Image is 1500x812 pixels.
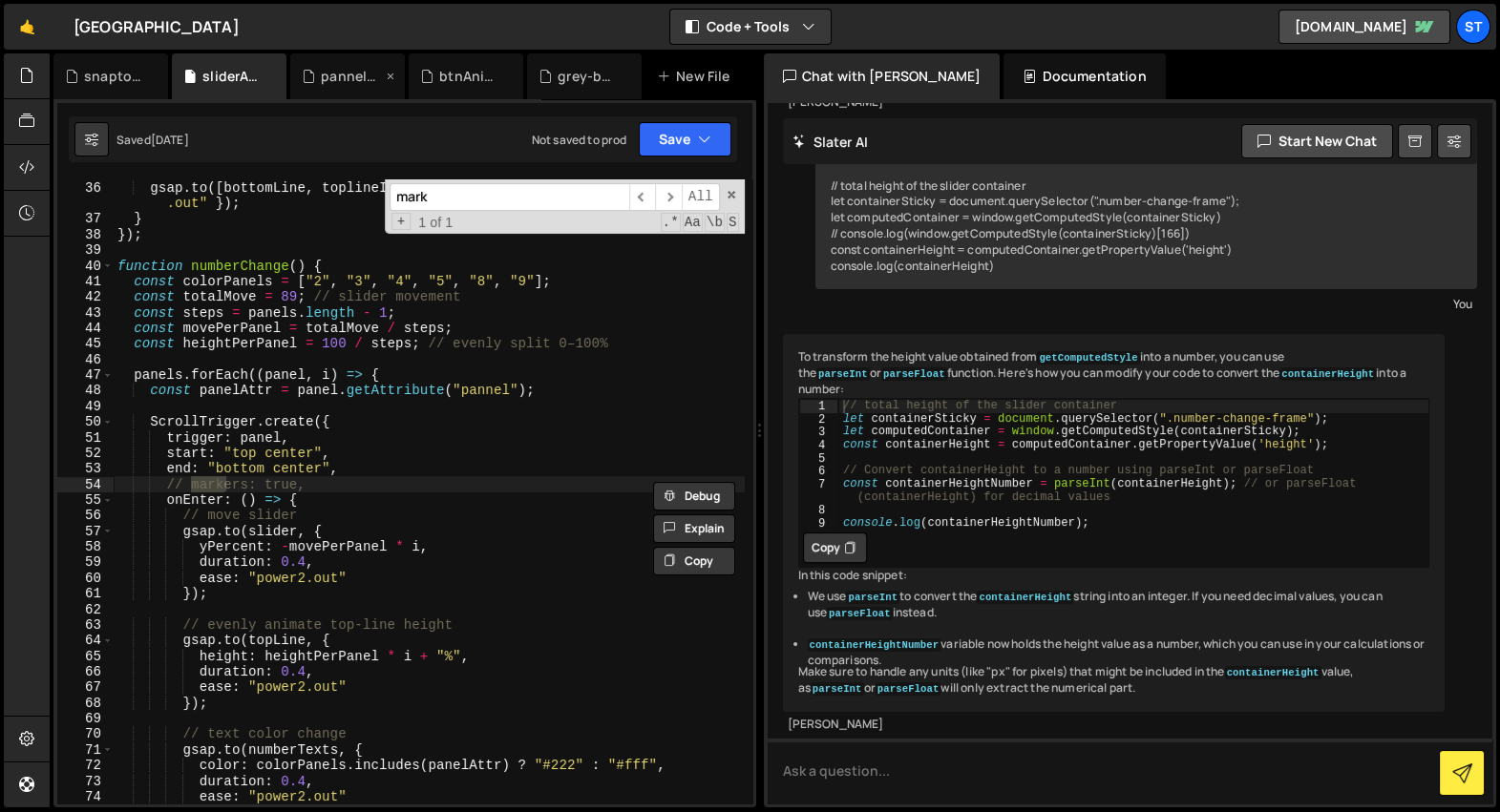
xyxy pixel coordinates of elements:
[788,94,1441,111] div: [PERSON_NAME]
[532,132,627,148] div: Not saved to prod
[57,758,114,773] div: 72
[57,289,114,304] div: 42
[439,67,500,86] div: btnAnimation.js
[800,465,837,478] div: 6
[57,430,114,446] div: 51
[655,183,682,211] span: ​
[57,774,114,789] div: 73
[57,352,114,367] div: 46
[84,67,145,86] div: snapto.js
[816,367,870,381] code: parseInt
[57,492,114,508] div: 55
[411,215,460,230] span: 1 of 1
[1278,10,1450,44] a: [DOMAIN_NAME]
[57,274,114,289] div: 41
[57,742,114,758] div: 71
[653,482,735,510] button: Debug
[764,53,1001,99] div: Chat with [PERSON_NAME]
[1279,367,1376,381] code: containerHeight
[803,532,867,563] button: Copy
[116,132,189,148] div: Saved
[1241,124,1393,158] button: Start new chat
[800,517,837,531] div: 9
[57,524,114,539] div: 57
[800,426,837,439] div: 3
[57,679,114,695] div: 67
[815,131,1478,289] div: how do i transform this into a number // total height of the slider container let containerSticky...
[1037,351,1139,364] code: getComputedStyle
[57,789,114,804] div: 74
[57,726,114,741] div: 70
[57,321,114,336] div: 44
[657,67,737,86] div: New File
[57,461,114,476] div: 53
[811,682,864,696] code: parseInt
[57,367,114,383] div: 47
[57,180,114,212] div: 36
[391,213,412,230] span: Toggle Replace mode
[808,636,1430,669] li: variable now holds the height value as a number, which you can use in your calculations or compar...
[639,122,731,156] button: Save
[57,259,114,274] div: 40
[151,132,189,148] div: [DATE]
[57,617,114,633] div: 63
[321,67,382,86] div: pannelAnimation.js
[57,508,114,523] div: 56
[808,589,1430,621] li: We use to convert the string into an integer. If you need decimal values, you can use instead.
[1225,666,1321,679] code: containerHeight
[1004,53,1165,99] div: Documentation
[705,213,725,232] span: Whole Word Search
[670,10,831,44] button: Code + Tools
[629,183,656,211] span: ​
[57,586,114,601] div: 61
[57,305,114,321] div: 43
[202,67,264,86] div: sliderAnimation.js
[57,696,114,711] div: 68
[57,664,114,679] div: 66
[57,446,114,461] div: 52
[788,717,1441,733] div: [PERSON_NAME]
[820,294,1473,314] div: You
[800,439,837,452] div: 4
[977,591,1073,604] code: containerHeight
[57,227,114,242] div: 38
[74,15,240,38] div: [GEOGRAPHIC_DATA]
[57,414,114,429] div: 50
[4,4,51,50] a: 🤙
[57,711,114,726] div: 69
[876,682,941,696] code: parseFloat
[653,514,735,543] button: Explain
[881,367,947,381] code: parseFloat
[57,602,114,617] div: 62
[1456,10,1490,44] a: St
[808,638,941,652] code: containerHeightNumber
[57,539,114,554] div: 58
[783,334,1446,711] div: To transform the height value obtained from into a number, you can use the or function. Here's ho...
[800,504,837,517] div: 8
[653,547,735,575] button: Copy
[57,336,114,351] div: 45
[57,383,114,398] div: 48
[390,183,629,211] input: Search for
[57,242,114,258] div: 39
[57,571,114,586] div: 60
[846,591,899,604] code: parseInt
[683,213,703,232] span: CaseSensitive Search
[57,211,114,226] div: 37
[792,133,869,151] h2: Slater AI
[727,213,739,232] span: Search In Selection
[57,399,114,414] div: 49
[682,183,720,211] span: Alt-Enter
[57,477,114,492] div: 54
[800,478,837,504] div: 7
[57,554,114,570] div: 59
[827,607,893,620] code: parseFloat
[800,451,837,465] div: 5
[558,67,619,86] div: grey-bg-big-text.js
[661,213,681,232] span: RegExp Search
[800,400,837,413] div: 1
[57,649,114,664] div: 65
[800,412,837,426] div: 2
[57,633,114,648] div: 64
